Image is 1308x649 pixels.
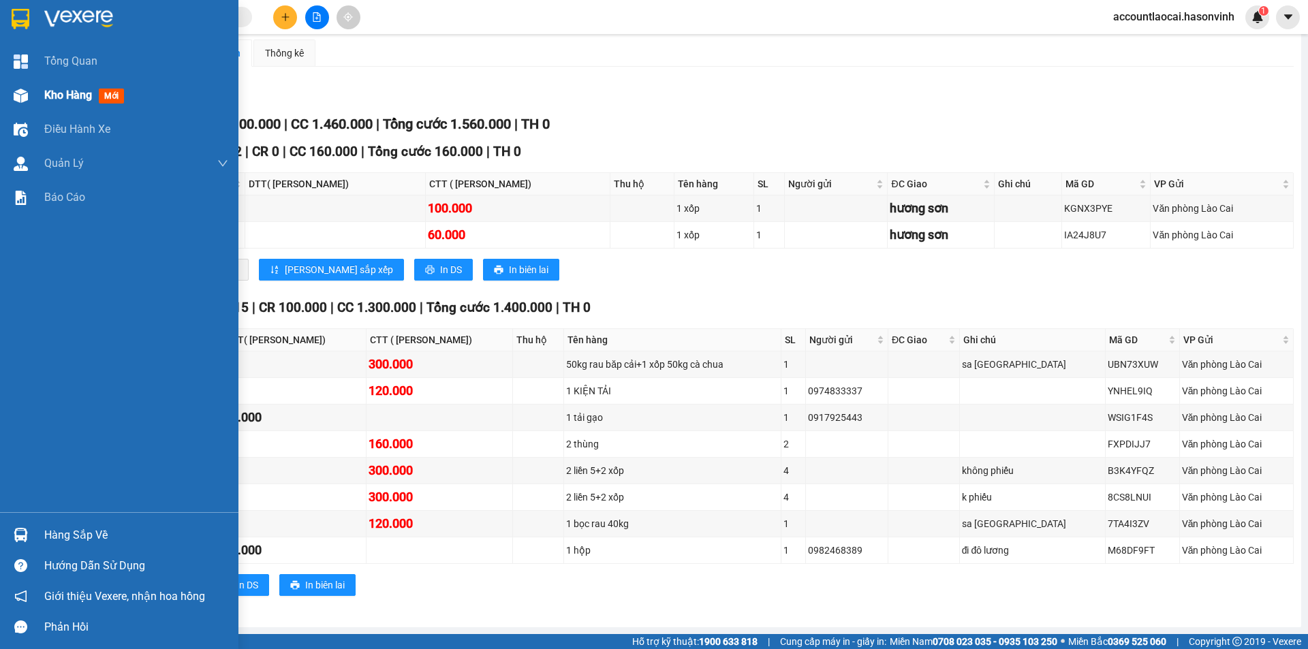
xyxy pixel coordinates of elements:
div: 120.000 [369,381,511,400]
span: [PERSON_NAME] sắp xếp [285,262,393,277]
span: | [361,144,364,159]
th: SL [781,329,806,351]
span: TH 0 [493,144,521,159]
img: logo-vxr [12,9,29,29]
span: | [283,144,286,159]
div: 8CS8LNUI [1108,490,1177,505]
img: warehouse-icon [14,157,28,171]
span: CC 1.460.000 [291,116,373,132]
th: CTT ( [PERSON_NAME]) [367,329,514,351]
div: Hướng dẫn sử dụng [44,556,228,576]
button: aim [337,5,360,29]
td: Văn phòng Lào Cai [1180,378,1294,405]
div: 1 [783,410,803,425]
button: printerIn biên lai [483,259,559,281]
td: Văn phòng Lào Cai [1180,511,1294,537]
span: | [514,116,518,132]
div: 0974833337 [808,383,886,398]
strong: 1900 633 818 [699,636,758,647]
td: Văn phòng Lào Cai [1151,195,1293,222]
div: 60.000 [428,225,607,244]
span: | [376,116,379,132]
span: Người gửi [809,332,874,347]
span: Cung cấp máy in - giấy in: [780,634,886,649]
span: Giới thiệu Vexere, nhận hoa hồng [44,588,205,605]
span: aim [343,12,353,22]
span: Hỗ trợ kỹ thuật: [632,634,758,649]
span: ĐC Giao [892,332,946,347]
div: 2 liền 5+2 xốp [566,490,779,505]
div: Văn phòng Lào Cai [1153,201,1290,216]
span: | [284,116,287,132]
div: Văn phòng Lào Cai [1182,490,1291,505]
td: Văn phòng Lào Cai [1180,537,1294,564]
div: Văn phòng Lào Cai [1182,383,1291,398]
span: file-add [312,12,322,22]
img: icon-new-feature [1251,11,1264,23]
span: Quản Lý [44,155,84,172]
button: plus [273,5,297,29]
div: 1 [783,357,803,372]
div: không phiếu [962,463,1103,478]
div: Thống kê [265,46,304,61]
span: CR 100.000 [211,116,281,132]
span: notification [14,590,27,603]
div: IA24J8U7 [1064,227,1149,242]
div: UBN73XUW [1108,357,1177,372]
td: UBN73XUW [1106,351,1180,378]
span: | [330,300,334,315]
td: Văn phòng Lào Cai [1180,431,1294,458]
div: 1 [756,227,782,242]
span: In biên lai [509,262,548,277]
div: 1 [783,383,803,398]
img: warehouse-icon [14,528,28,542]
td: WSIG1F4S [1106,405,1180,431]
div: 2 thùng [566,437,779,452]
div: hương sơn [890,225,991,244]
span: CC 160.000 [290,144,358,159]
th: Tên hàng [564,329,781,351]
img: warehouse-icon [14,123,28,137]
td: 8CS8LNUI [1106,484,1180,511]
span: Tổng Quan [44,52,97,69]
div: k phiếu [962,490,1103,505]
span: In DS [236,577,258,592]
span: | [252,300,255,315]
div: hương sơn [890,199,991,218]
div: Văn phòng Lào Cai [1182,437,1291,452]
span: question-circle [14,559,27,572]
strong: 0369 525 060 [1108,636,1166,647]
div: WSIG1F4S [1108,410,1177,425]
th: SL [754,173,785,195]
span: | [1177,634,1179,649]
div: 1 xốp [676,227,751,242]
img: solution-icon [14,191,28,205]
th: Ghi chú [995,173,1062,195]
span: caret-down [1282,11,1294,23]
span: Tổng cước 160.000 [368,144,483,159]
th: Ghi chú [960,329,1106,351]
td: IA24J8U7 [1062,222,1151,249]
div: 1 bọc rau 40kg [566,516,779,531]
span: Báo cáo [44,189,85,206]
span: Miền Bắc [1068,634,1166,649]
div: Văn phòng Lào Cai [1182,357,1291,372]
div: 1 [756,201,782,216]
span: copyright [1232,637,1242,646]
td: Văn phòng Lào Cai [1180,351,1294,378]
td: Văn phòng Lào Cai [1151,222,1293,249]
sup: 1 [1259,6,1268,16]
img: dashboard-icon [14,54,28,69]
span: Kho hàng [44,89,92,101]
div: Văn phòng Lào Cai [1182,543,1291,558]
th: Thu hộ [513,329,564,351]
span: TH 0 [521,116,550,132]
button: printerIn biên lai [279,574,356,596]
div: sa [GEOGRAPHIC_DATA] [962,516,1103,531]
th: Thu hộ [610,173,674,195]
div: 50.000 [224,408,364,427]
span: ĐC Giao [891,176,980,191]
td: Văn phòng Lào Cai [1180,484,1294,511]
div: 7TA4I3ZV [1108,516,1177,531]
div: 100.000 [428,199,607,218]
